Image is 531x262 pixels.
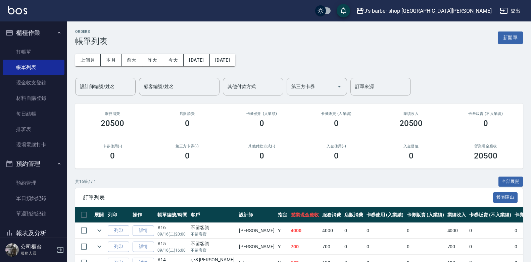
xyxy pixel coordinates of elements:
button: 全部展開 [498,177,523,187]
p: 服務人員 [20,250,55,256]
h3: 0 [483,119,488,128]
h3: 0 [185,151,190,160]
button: expand row [94,225,104,236]
a: 單日預約紀錄 [3,191,64,206]
h3: 20500 [101,119,124,128]
button: 新開單 [498,31,523,44]
th: 業績收入 [446,207,468,223]
td: #16 [156,223,189,239]
h2: 卡券使用(-) [83,144,142,148]
button: save [337,4,350,17]
th: 操作 [131,207,156,223]
button: 昨天 [142,54,163,66]
td: 0 [468,223,513,239]
h3: 0 [185,119,190,128]
a: 現金收支登錄 [3,75,64,90]
td: 0 [468,239,513,255]
td: [PERSON_NAME] [237,223,276,239]
button: 列印 [108,242,129,252]
a: 報表匯出 [493,194,518,200]
th: 設計師 [237,207,276,223]
button: Open [334,81,345,92]
th: 列印 [106,207,131,223]
td: 0 [343,239,365,255]
a: 新開單 [498,34,523,41]
td: 700 [446,239,468,255]
a: 排班表 [3,122,64,137]
a: 打帳單 [3,44,64,60]
th: 營業現金應收 [289,207,321,223]
td: 4000 [446,223,468,239]
th: 帳單編號/時間 [156,207,189,223]
td: #15 [156,239,189,255]
a: 詳情 [133,225,154,236]
button: 登出 [497,5,523,17]
h3: 20500 [474,151,497,160]
button: [DATE] [184,54,209,66]
div: 不留客資 [191,224,236,231]
h3: 帳單列表 [75,37,107,46]
p: 09/16 (二) 16:00 [157,247,187,253]
td: 4000 [321,223,343,239]
h2: 卡券販賣 (入業績) [307,112,366,116]
th: 服務消費 [321,207,343,223]
span: 訂單列表 [83,194,493,201]
th: 客戶 [189,207,237,223]
td: 4000 [289,223,321,239]
h2: 店販消費 [158,112,216,116]
h2: 入金儲值 [382,144,440,148]
th: 店販消費 [343,207,365,223]
p: 09/16 (二) 20:00 [157,231,187,237]
button: 報表匯出 [493,192,518,203]
h3: 0 [259,151,264,160]
th: 卡券使用 (入業績) [365,207,405,223]
h2: 營業現金應收 [456,144,515,148]
td: 0 [343,223,365,239]
h3: 0 [334,119,339,128]
a: 材料自購登錄 [3,90,64,106]
h2: 入金使用(-) [307,144,366,148]
div: J’s barber shop [GEOGRAPHIC_DATA][PERSON_NAME] [364,7,492,15]
td: 0 [405,223,446,239]
a: 預約管理 [3,175,64,191]
h3: 0 [259,119,264,128]
h3: 0 [110,151,115,160]
td: Y [276,239,289,255]
h2: 第三方卡券(-) [158,144,216,148]
h2: 卡券使用 (入業績) [233,112,291,116]
a: 現場電腦打卡 [3,137,64,152]
td: [PERSON_NAME] [237,239,276,255]
button: expand row [94,242,104,252]
h2: ORDERS [75,29,107,34]
h2: 業績收入 [382,112,440,116]
h2: 卡券販賣 (不入業績) [456,112,515,116]
button: 櫃檯作業 [3,24,64,42]
button: 本月 [101,54,122,66]
button: 上個月 [75,54,101,66]
p: 不留客資 [191,247,236,253]
h3: 服務消費 [83,112,142,116]
button: 預約管理 [3,155,64,173]
img: Person [5,243,19,257]
td: 0 [365,223,405,239]
th: 卡券販賣 (不入業績) [468,207,513,223]
td: 0 [405,239,446,255]
a: 帳單列表 [3,60,64,75]
button: 列印 [108,225,129,236]
button: J’s barber shop [GEOGRAPHIC_DATA][PERSON_NAME] [353,4,494,18]
button: 報表及分析 [3,224,64,242]
p: 不留客資 [191,231,236,237]
td: 700 [321,239,343,255]
h3: 20500 [399,119,423,128]
td: Y [276,223,289,239]
th: 展開 [93,207,106,223]
button: [DATE] [210,54,235,66]
h3: 0 [334,151,339,160]
button: 前天 [122,54,142,66]
th: 卡券販賣 (入業績) [405,207,446,223]
th: 指定 [276,207,289,223]
h3: 0 [409,151,414,160]
a: 每日結帳 [3,106,64,122]
td: 0 [365,239,405,255]
p: 共 16 筆, 1 / 1 [75,179,96,185]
